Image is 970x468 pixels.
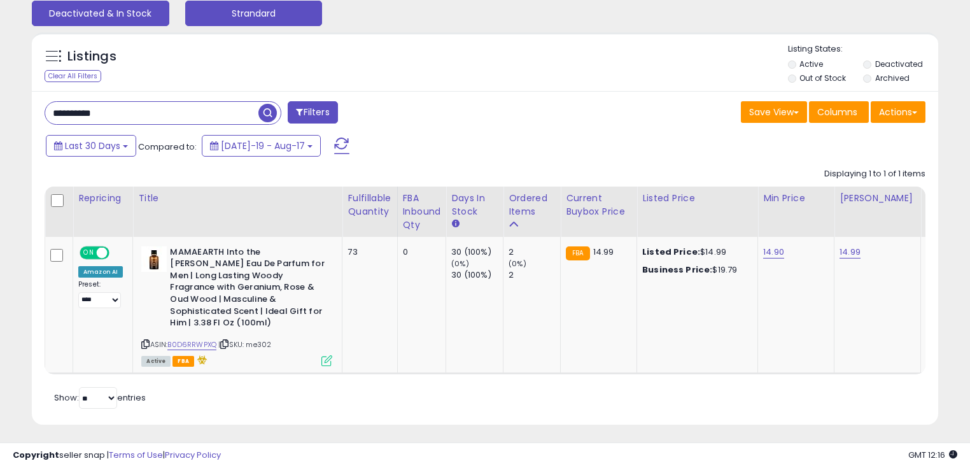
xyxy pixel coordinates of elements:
span: Columns [817,106,857,118]
a: B0D6RRWPXQ [167,339,216,350]
button: Actions [871,101,925,123]
div: FBA inbound Qty [403,192,441,232]
div: Preset: [78,280,123,309]
small: (0%) [451,259,469,269]
small: Days In Stock. [451,218,459,230]
div: 0 [403,246,437,258]
button: Last 30 Days [46,135,136,157]
b: Listed Price: [642,246,700,258]
button: Columns [809,101,869,123]
span: OFF [108,247,128,258]
span: Last 30 Days [65,139,120,152]
small: FBA [566,246,589,260]
label: Deactivated [875,59,923,69]
div: Clear All Filters [45,70,101,82]
div: 2 [509,246,560,258]
a: Privacy Policy [165,449,221,461]
div: 73 [348,246,387,258]
div: 30 (100%) [451,246,503,258]
div: Ordered Items [509,192,555,218]
div: $19.79 [642,264,748,276]
small: (0%) [509,259,526,269]
div: Displaying 1 to 1 of 1 items [824,168,925,180]
div: Min Price [763,192,829,205]
span: Show: entries [54,392,146,404]
div: [PERSON_NAME] [840,192,915,205]
div: Listed Price [642,192,752,205]
img: 31SXN2lOskL._SL40_.jpg [141,246,167,272]
span: FBA [172,356,194,367]
div: 2 [509,269,560,281]
label: Archived [875,73,910,83]
span: Compared to: [138,141,197,153]
button: Filters [288,101,337,124]
div: Amazon AI [78,266,123,278]
span: ON [81,247,97,258]
a: Terms of Use [109,449,163,461]
label: Out of Stock [799,73,846,83]
label: Active [799,59,823,69]
span: | SKU: me302 [218,339,271,350]
div: Title [138,192,337,205]
h5: Listings [67,48,116,66]
span: All listings currently available for purchase on Amazon [141,356,171,367]
span: 14.99 [593,246,614,258]
div: Days In Stock [451,192,498,218]
strong: Copyright [13,449,59,461]
p: Listing States: [788,43,939,55]
div: $14.99 [642,246,748,258]
div: Repricing [78,192,127,205]
span: [DATE]-19 - Aug-17 [221,139,305,152]
button: Deactivated & In Stock [32,1,169,26]
button: Strandard [185,1,323,26]
b: MAMAEARTH Into the [PERSON_NAME] Eau De Parfum for Men | Long Lasting Woody Fragrance with Gerani... [170,246,325,332]
div: ASIN: [141,246,332,365]
a: 14.90 [763,246,784,259]
a: 14.99 [840,246,861,259]
button: [DATE]-19 - Aug-17 [202,135,321,157]
div: 30 (100%) [451,269,503,281]
div: seller snap | | [13,450,221,462]
b: Business Price: [642,264,712,276]
div: Fulfillable Quantity [348,192,391,218]
div: Current Buybox Price [566,192,631,218]
span: 2025-09-17 12:16 GMT [908,449,957,461]
button: Save View [741,101,807,123]
i: hazardous material [194,355,207,364]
